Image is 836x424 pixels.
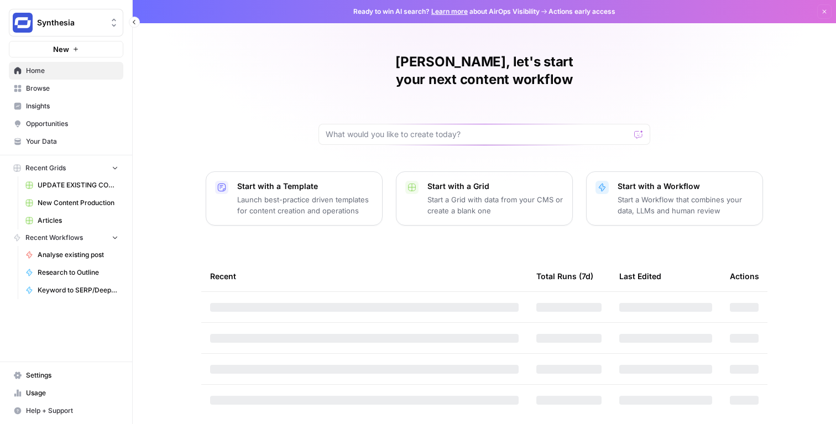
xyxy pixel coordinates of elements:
p: Start with a Workflow [618,181,754,192]
span: Ready to win AI search? about AirOps Visibility [353,7,540,17]
span: Synthesia [37,17,104,28]
span: New [53,44,69,55]
button: Workspace: Synthesia [9,9,123,36]
div: Actions [730,261,759,291]
h1: [PERSON_NAME], let's start your next content workflow [318,53,650,88]
span: Home [26,66,118,76]
button: Recent Grids [9,160,123,176]
span: Research to Outline [38,268,118,278]
button: Start with a WorkflowStart a Workflow that combines your data, LLMs and human review [586,171,763,226]
p: Start with a Template [237,181,373,192]
p: Start a Grid with data from your CMS or create a blank one [427,194,563,216]
img: Synthesia Logo [13,13,33,33]
div: Total Runs (7d) [536,261,593,291]
span: Your Data [26,137,118,146]
button: Recent Workflows [9,229,123,246]
a: Articles [20,212,123,229]
input: What would you like to create today? [326,129,630,140]
span: New Content Production [38,198,118,208]
span: Insights [26,101,118,111]
a: Analyse existing post [20,246,123,264]
a: UPDATE EXISTING CONTENT [20,176,123,194]
span: Help + Support [26,406,118,416]
span: Actions early access [548,7,615,17]
span: Analyse existing post [38,250,118,260]
button: Start with a TemplateLaunch best-practice driven templates for content creation and operations [206,171,383,226]
span: Articles [38,216,118,226]
a: Opportunities [9,115,123,133]
a: Settings [9,367,123,384]
a: Keyword to SERP/Deep Research [20,281,123,299]
span: Recent Grids [25,163,66,173]
button: Help + Support [9,402,123,420]
span: Usage [26,388,118,398]
span: Opportunities [26,119,118,129]
button: New [9,41,123,57]
a: Browse [9,80,123,97]
p: Start with a Grid [427,181,563,192]
a: Usage [9,384,123,402]
a: Insights [9,97,123,115]
a: New Content Production [20,194,123,212]
a: Home [9,62,123,80]
p: Start a Workflow that combines your data, LLMs and human review [618,194,754,216]
span: Browse [26,83,118,93]
p: Launch best-practice driven templates for content creation and operations [237,194,373,216]
a: Learn more [431,7,468,15]
span: Recent Workflows [25,233,83,243]
button: Start with a GridStart a Grid with data from your CMS or create a blank one [396,171,573,226]
span: UPDATE EXISTING CONTENT [38,180,118,190]
div: Last Edited [619,261,661,291]
a: Research to Outline [20,264,123,281]
span: Keyword to SERP/Deep Research [38,285,118,295]
a: Your Data [9,133,123,150]
div: Recent [210,261,519,291]
span: Settings [26,370,118,380]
